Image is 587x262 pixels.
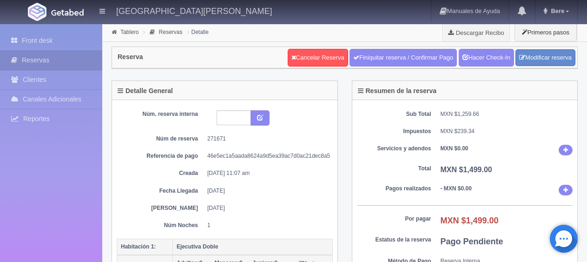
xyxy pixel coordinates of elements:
[357,185,431,193] dt: Pagos realizados
[288,49,348,67] a: Cancelar Reserva
[124,152,198,160] dt: Referencia de pago
[207,222,326,229] dd: 1
[357,110,431,118] dt: Sub Total
[548,7,564,14] span: Bere
[514,23,577,41] button: Primeros pasos
[51,9,84,16] img: Getabed
[124,222,198,229] dt: Núm Noches
[207,152,326,160] dd: 46e5ec1a5aada8624a9d5ea39ac7d0ac21dec8a5
[515,49,575,67] a: Modificar reserva
[357,145,431,153] dt: Servicios y adendos
[124,169,198,177] dt: Creada
[173,239,333,255] th: Ejecutiva Doble
[28,3,46,21] img: Getabed
[459,49,514,67] a: Hacer Check-In
[116,5,272,16] h4: [GEOGRAPHIC_DATA][PERSON_NAME]
[358,87,437,94] h4: Resumen de la reserva
[120,29,139,35] a: Tablero
[350,49,457,67] a: Finiquitar reserva / Confirmar Pago
[441,216,499,225] b: MXN $1,499.00
[443,23,509,42] a: Descargar Recibo
[124,135,198,143] dt: Núm de reserva
[118,87,173,94] h4: Detalle General
[441,166,492,174] b: MXN $1,499.00
[207,135,326,143] dd: 271671
[124,110,198,118] dt: Núm. reserva interna
[207,204,326,212] dd: [DATE]
[357,165,431,173] dt: Total
[357,215,431,223] dt: Por pagar
[441,128,573,135] dd: MXN $239.34
[441,185,472,192] b: - MXN $0.00
[441,145,468,152] b: MXN $0.00
[207,187,326,195] dd: [DATE]
[124,204,198,212] dt: [PERSON_NAME]
[118,54,143,60] h4: Reserva
[207,169,326,177] dd: [DATE] 11:07 am
[124,187,198,195] dt: Fecha Llegada
[357,236,431,244] dt: Estatus de la reserva
[121,243,156,250] b: Habitación 1:
[441,110,573,118] dd: MXN $1,259.66
[159,29,183,35] a: Reservas
[441,237,503,246] b: Pago Pendiente
[357,128,431,135] dt: Impuestos
[185,27,211,36] li: Detalle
